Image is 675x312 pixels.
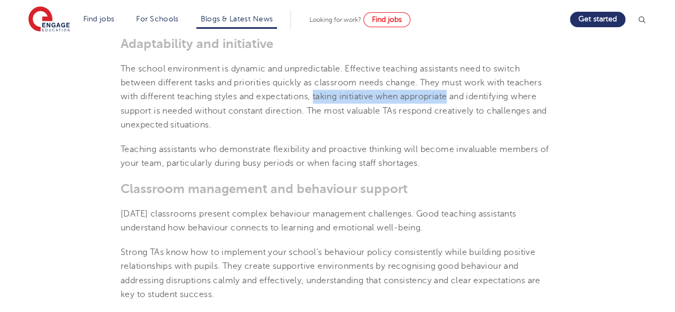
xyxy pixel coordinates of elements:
a: Get started [570,12,625,27]
span: Find jobs [372,15,402,23]
span: Strong TAs know how to implement your school’s behaviour policy consistently while building posit... [121,247,541,299]
a: Blogs & Latest News [201,15,273,23]
span: Adaptability and initiative [121,36,273,51]
span: Teaching assistants who demonstrate flexibility and proactive thinking will become invaluable mem... [121,145,549,168]
a: Find jobs [363,12,410,27]
a: For Schools [136,15,178,23]
span: The school environment is dynamic and unpredictable. Effective teaching assistants need to switch... [121,64,547,130]
img: Engage Education [28,6,70,33]
span: Looking for work? [309,16,361,23]
a: Find jobs [83,15,115,23]
span: Classroom management and behaviour support [121,181,408,196]
span: [DATE] classrooms present complex behaviour management challenges. Good teaching assistants under... [121,209,516,233]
